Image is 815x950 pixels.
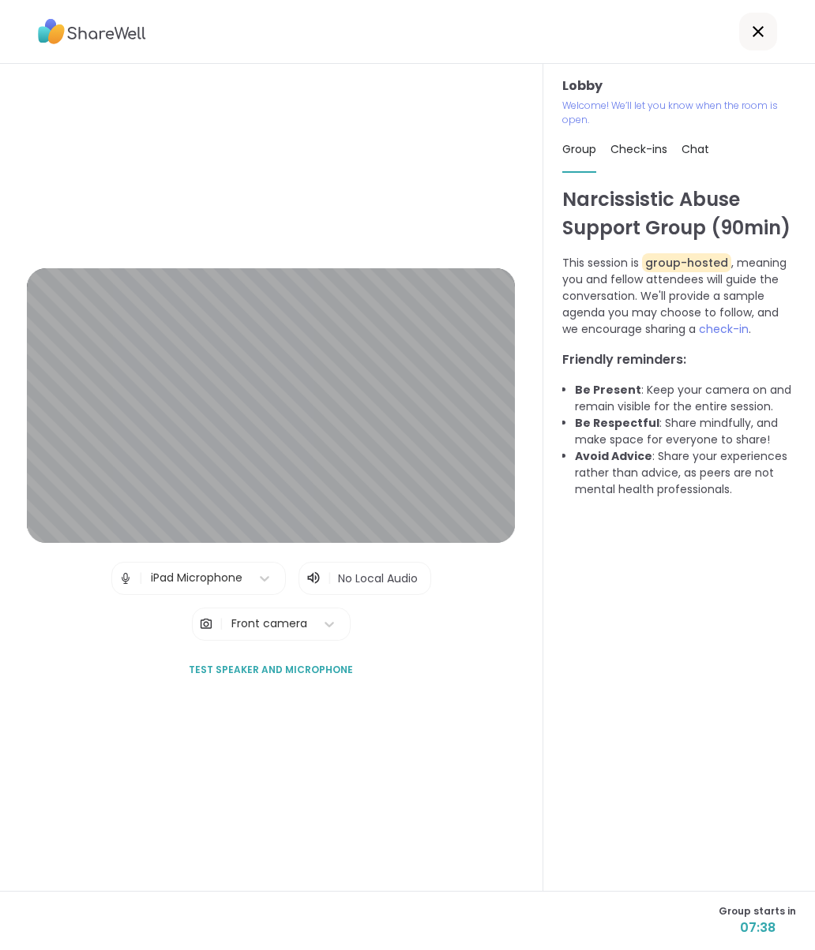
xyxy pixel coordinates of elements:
[328,569,332,588] span: |
[719,904,796,918] span: Group starts in
[699,321,749,337] span: check-in
[562,185,796,242] h1: Narcissistic Abuse Support Group (90min)
[719,918,796,937] span: 07:38
[118,563,133,594] img: Microphone
[139,563,143,594] span: |
[562,255,796,338] p: This session is , meaning you and fellow attendees will guide the conversation. We'll provide a s...
[189,663,353,677] span: Test speaker and microphone
[220,608,223,640] span: |
[575,415,796,448] li: : Share mindfully, and make space for everyone to share!
[562,350,796,369] h3: Friendly reminders:
[38,13,146,50] img: ShareWell Logo
[575,382,796,415] li: : Keep your camera on and remain visible for the entire session.
[575,415,659,431] b: Be Respectful
[182,653,359,686] button: Test speaker and microphone
[682,141,709,157] span: Chat
[642,253,731,272] span: group-hosted
[575,382,641,398] b: Be Present
[562,141,596,157] span: Group
[562,77,796,95] h3: Lobby
[151,570,242,586] div: iPad Microphone
[199,608,213,640] img: Camera
[575,448,796,498] li: : Share your experiences rather than advice, as peers are not mental health professionals.
[231,615,307,632] div: Front camera
[338,570,418,586] span: No Local Audio
[610,141,667,157] span: Check-ins
[575,448,652,464] b: Avoid Advice
[562,99,790,127] p: Welcome! We’ll let you know when the room is open.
